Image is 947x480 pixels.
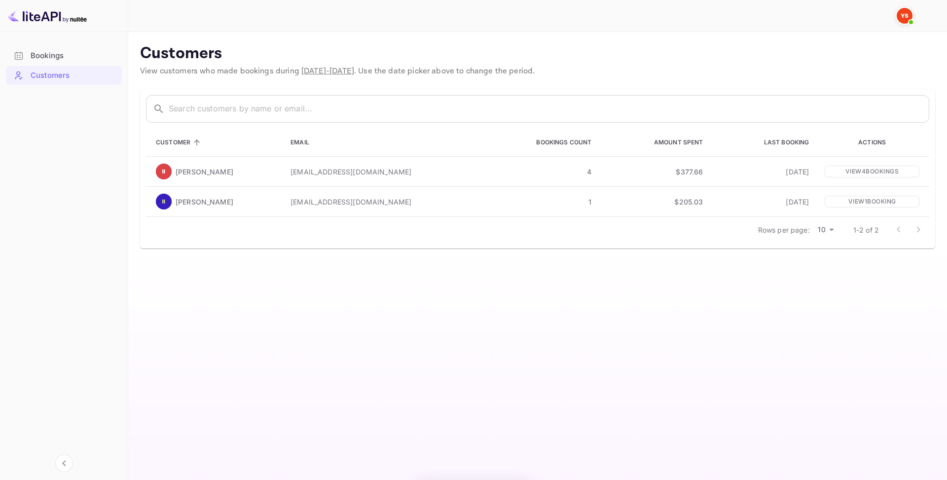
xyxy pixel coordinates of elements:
p: 1-2 of 2 [853,225,879,235]
p: Rows per page: [758,225,810,235]
a: Bookings [6,46,122,65]
span: Bookings Count [523,137,591,148]
span: [DATE] - [DATE] [301,66,354,76]
img: Yandex Support [897,8,912,24]
p: Customers [140,44,935,64]
input: Search customers by name or email... [169,95,929,123]
button: Collapse navigation [55,454,73,472]
p: View 4 booking s [825,166,919,177]
p: [PERSON_NAME] [176,167,233,177]
p: [EMAIL_ADDRESS][DOMAIN_NAME] [291,167,471,177]
img: Ivan Ivanov [156,194,172,209]
span: Amount Spent [641,137,703,148]
div: 10 [814,223,838,237]
p: View 1 booking [825,196,919,207]
p: 1 [487,197,591,207]
img: Ivan Ivanov [156,164,172,179]
span: Last Booking [751,137,809,148]
p: $205.03 [607,197,703,207]
p: 4 [487,167,591,177]
th: Actions [817,129,929,157]
div: Bookings [6,46,122,66]
span: View customers who made bookings during . Use the date picker above to change the period. [140,66,535,76]
div: Bookings [31,50,117,62]
p: [PERSON_NAME] [176,197,233,207]
div: Customers [6,66,122,85]
a: Customers [6,66,122,84]
p: $377.66 [607,167,703,177]
p: [EMAIL_ADDRESS][DOMAIN_NAME] [291,197,471,207]
img: LiteAPI logo [8,8,87,24]
div: Customers [31,70,117,81]
span: Email [291,137,322,148]
span: Customer [156,137,203,148]
p: [DATE] [719,167,809,177]
p: [DATE] [719,197,809,207]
